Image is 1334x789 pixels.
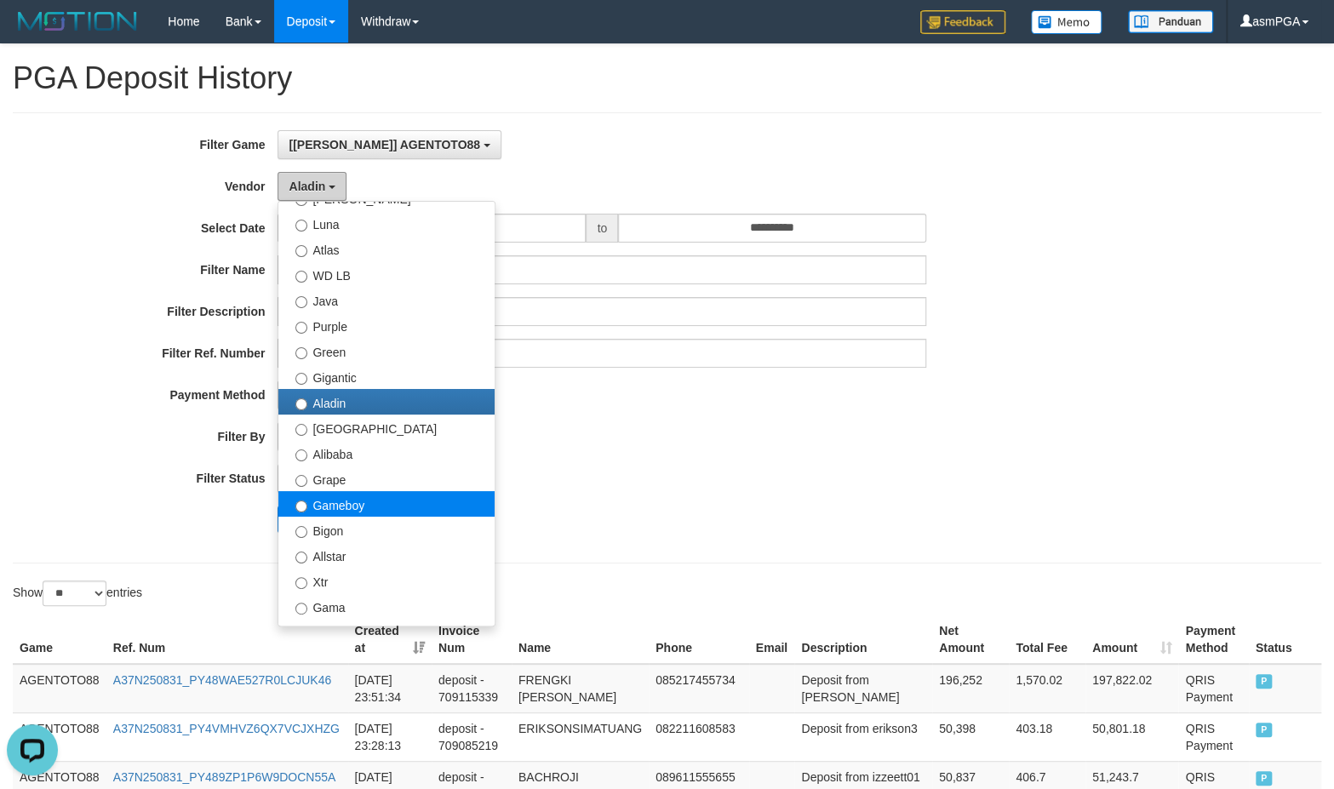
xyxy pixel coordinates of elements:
td: deposit - 709115339 [432,664,512,713]
span: PAID [1256,723,1273,737]
button: Aladin [278,172,346,201]
input: Luna [295,220,307,232]
label: Xtr [278,568,495,593]
img: Button%20Memo.svg [1031,10,1102,34]
td: deposit - 709085219 [432,712,512,761]
input: Java [295,296,307,308]
label: Gigantic [278,363,495,389]
label: Atlas [278,236,495,261]
input: [GEOGRAPHIC_DATA] [295,424,307,436]
td: [DATE] 23:28:13 [348,712,432,761]
th: Email [749,615,795,664]
img: panduan.png [1128,10,1213,33]
input: Grape [295,475,307,487]
span: PAID [1256,674,1273,689]
h1: PGA Deposit History [13,61,1321,95]
label: Gameboy [278,491,495,517]
input: Xtr [295,577,307,589]
label: Luna [278,210,495,236]
button: Open LiveChat chat widget [7,7,58,58]
button: [[PERSON_NAME]] AGENTOTO88 [278,130,501,159]
td: 082211608583 [649,712,749,761]
td: AGENTOTO88 [13,712,106,761]
label: Bigon [278,517,495,542]
th: Invoice Num [432,615,512,664]
label: Alibaba [278,440,495,466]
td: Deposit from [PERSON_NAME] [794,664,932,713]
td: 196,252 [932,664,1009,713]
th: Payment Method [1178,615,1248,664]
select: Showentries [43,580,106,606]
input: Alibaba [295,449,307,461]
img: Feedback.jpg [920,10,1005,34]
label: [GEOGRAPHIC_DATA] [278,415,495,440]
th: Status [1249,615,1321,664]
td: QRIS Payment [1178,664,1248,713]
a: A37N250831_PY48WAE527R0LCJUK46 [113,673,331,687]
input: Aladin [295,398,307,410]
th: Name [512,615,649,664]
th: Net Amount [932,615,1009,664]
th: Amount: activate to sort column ascending [1085,615,1178,664]
td: 403.18 [1009,712,1085,761]
label: WD LB [278,261,495,287]
td: Deposit from erikson3 [794,712,932,761]
td: 50,398 [932,712,1009,761]
td: QRIS Payment [1178,712,1248,761]
label: Show entries [13,580,142,606]
td: AGENTOTO88 [13,664,106,713]
span: PAID [1256,771,1273,786]
td: 197,822.02 [1085,664,1178,713]
input: WD LB [295,271,307,283]
label: Java [278,287,495,312]
th: Created at: activate to sort column ascending [348,615,432,664]
td: FRENGKI [PERSON_NAME] [512,664,649,713]
img: MOTION_logo.png [13,9,142,34]
input: Atlas [295,245,307,257]
th: Ref. Num [106,615,348,664]
label: Gama [278,593,495,619]
label: Grape [278,466,495,491]
label: Allstar [278,542,495,568]
th: Total Fee [1009,615,1085,664]
span: to [586,214,618,243]
td: ERIKSONSIMATUANG [512,712,649,761]
input: Gameboy [295,500,307,512]
span: Aladin [289,180,325,193]
input: Bigon [295,526,307,538]
a: A37N250831_PY489ZP1P6W9DOCN55A [113,770,336,784]
input: Gigantic [295,373,307,385]
td: 50,801.18 [1085,712,1178,761]
input: Allstar [295,552,307,563]
label: IBX11 [278,619,495,644]
input: Gama [295,603,307,615]
td: 1,570.02 [1009,664,1085,713]
input: Green [295,347,307,359]
th: Description [794,615,932,664]
span: [[PERSON_NAME]] AGENTOTO88 [289,138,480,152]
input: Purple [295,322,307,334]
th: Game [13,615,106,664]
label: Purple [278,312,495,338]
td: [DATE] 23:51:34 [348,664,432,713]
label: Green [278,338,495,363]
td: 085217455734 [649,664,749,713]
th: Phone [649,615,749,664]
a: A37N250831_PY4VMHVZ6QX7VCJXHZG [113,722,340,735]
label: Aladin [278,389,495,415]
